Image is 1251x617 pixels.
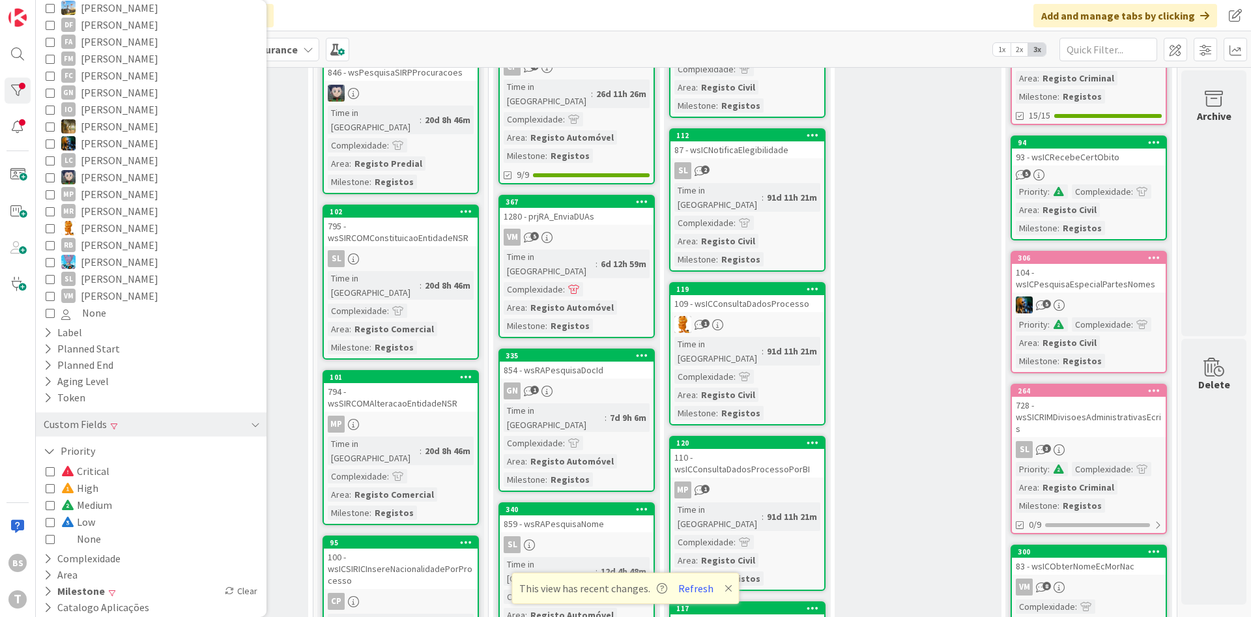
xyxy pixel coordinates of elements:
a: CPTime in [GEOGRAPHIC_DATA]:26d 11h 26mComplexidade:Area:Registo AutomóvelMilestone:Registos9/9 [498,25,655,184]
span: : [420,113,422,127]
div: 11287 - wsICNotificaElegibilidade [670,130,824,158]
div: Complexidade [328,138,387,152]
img: Visit kanbanzone.com [8,8,27,27]
div: DF [61,18,76,32]
span: : [387,469,389,483]
input: Quick Filter... [1059,38,1157,61]
div: Registos [547,319,593,333]
div: Registo Predial [351,156,425,171]
div: 94 [1018,138,1166,147]
span: None [82,304,106,321]
div: MP [61,187,76,201]
div: 119109 - wsICConsultaDadosProcesso [670,283,824,312]
span: : [525,454,527,468]
div: 91d 11h 21m [764,509,820,524]
div: 101794 - wsSIRCOMAlteracaoEntidadeNSR [324,371,478,412]
div: Complexidade [504,436,563,450]
div: SL [500,536,654,553]
button: JC [PERSON_NAME] [46,135,257,152]
div: Registo Automóvel [527,454,617,468]
div: Registo Civil [698,388,758,402]
div: 112 [676,131,824,140]
span: : [1057,89,1059,104]
div: 264728 - wsSICRIMDivisoesAdministrativasEcris [1012,385,1166,437]
div: Milestone [674,406,716,420]
div: VM [504,229,521,246]
div: Registos [1059,89,1105,104]
div: Area [504,300,525,315]
span: : [734,216,736,230]
div: 335 [506,351,654,360]
span: : [734,62,736,76]
a: 119109 - wsICConsultaDadosProcessoRLTime in [GEOGRAPHIC_DATA]:91d 11h 21mComplexidade:Area:Regist... [669,282,826,425]
span: : [1048,317,1050,332]
div: Time in [GEOGRAPHIC_DATA] [328,437,420,465]
div: Milestone [504,472,545,487]
div: 794 - wsSIRCOMAlteracaoEntidadeNSR [324,383,478,412]
button: Critical [46,463,109,480]
img: JC [1016,296,1033,313]
div: 6d 12h 59m [597,257,650,271]
span: Medium [61,496,112,513]
span: : [605,410,607,425]
div: GN [504,382,521,399]
div: 264 [1012,385,1166,397]
img: JC [61,119,76,134]
span: : [1057,221,1059,235]
div: VM [61,289,76,303]
span: : [1131,462,1133,476]
div: 110 - wsICConsultaDadosProcessoPorBI [670,449,824,478]
a: 306104 - wsICPesquisaEspecialPartesNomesJCPriority:Complexidade:Area:Registo CivilMilestone:Registos [1011,251,1167,373]
div: 340 [500,504,654,515]
span: [PERSON_NAME] [81,101,158,118]
div: Milestone [1016,89,1057,104]
div: 264 [1018,386,1166,395]
span: : [563,436,565,450]
span: [PERSON_NAME] [81,84,158,101]
span: : [563,282,565,296]
span: 0/9 [1029,518,1041,532]
div: Registos [547,472,593,487]
div: 102 [330,207,478,216]
div: Time in [GEOGRAPHIC_DATA] [674,502,762,531]
span: [PERSON_NAME] [81,220,158,237]
div: Registos [371,506,417,520]
div: 120 [670,437,824,449]
div: Complexidade [674,535,734,549]
div: JC [1012,296,1166,313]
span: : [1037,203,1039,217]
div: Complexidade [328,469,387,483]
div: Area [504,130,525,145]
div: Registos [547,149,593,163]
div: SL [328,250,345,267]
span: : [596,257,597,271]
button: RB [PERSON_NAME] [46,237,257,253]
div: Registo Civil [1039,203,1100,217]
span: [PERSON_NAME] [81,152,158,169]
div: 93 - wsICRecebeCertObito [1012,149,1166,165]
span: [PERSON_NAME] [81,287,158,304]
span: : [716,98,718,113]
span: : [420,444,422,458]
span: : [349,487,351,502]
div: Time in [GEOGRAPHIC_DATA] [504,403,605,432]
span: 1 [530,386,539,394]
button: Low [46,513,95,530]
img: JC [61,136,76,151]
span: : [525,130,527,145]
span: 9/9 [517,168,529,182]
div: 7d 9h 6m [607,410,650,425]
div: 846 - wsPesquisaSIRPProcuracoes [324,64,478,81]
div: Milestone [1016,498,1057,513]
div: 102 [324,206,478,218]
div: 306 [1012,252,1166,264]
span: 5 [530,232,539,240]
div: 94 [1012,137,1166,149]
button: MP [PERSON_NAME] [46,186,257,203]
div: Registos [718,406,764,420]
div: 306104 - wsICPesquisaEspecialPartesNomes [1012,252,1166,293]
span: : [349,156,351,171]
span: [PERSON_NAME] [81,16,158,33]
div: Time in [GEOGRAPHIC_DATA] [674,183,762,212]
div: Priority [1016,462,1048,476]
